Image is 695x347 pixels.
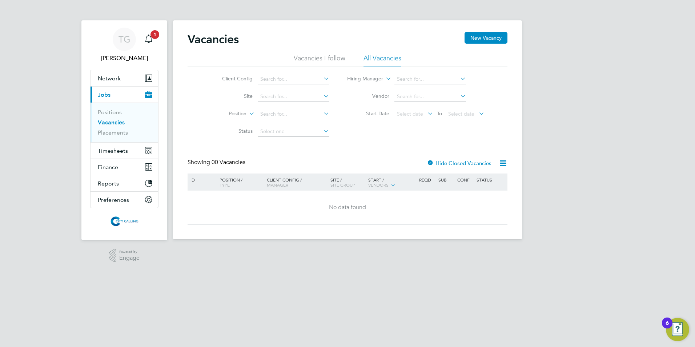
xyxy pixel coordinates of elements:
input: Select one [258,127,329,137]
div: Position / [214,173,265,191]
span: To [435,109,444,118]
div: Jobs [91,103,158,142]
img: citycalling-logo-retina.png [109,215,140,227]
button: Open Resource Center, 6 new notifications [666,318,689,341]
label: Hiring Manager [341,75,383,83]
input: Search for... [394,74,466,84]
button: Network [91,70,158,86]
input: Search for... [258,92,329,102]
a: Powered byEngage [109,249,140,263]
span: Jobs [98,91,111,98]
div: 6 [666,323,669,332]
div: No data found [189,204,506,211]
button: Preferences [91,192,158,208]
a: Vacancies [98,119,125,126]
button: Finance [91,159,158,175]
span: Preferences [98,196,129,203]
button: Reports [91,175,158,191]
span: Vendors [368,182,389,188]
button: New Vacancy [465,32,507,44]
span: Manager [267,182,288,188]
span: 00 Vacancies [212,159,245,166]
div: Status [475,173,506,186]
input: Search for... [258,109,329,119]
nav: Main navigation [81,20,167,240]
label: Vendor [347,93,389,99]
input: Search for... [394,92,466,102]
button: Timesheets [91,143,158,159]
span: Site Group [330,182,355,188]
div: Reqd [417,173,436,186]
span: Engage [119,255,140,261]
div: Conf [455,173,474,186]
label: Hide Closed Vacancies [427,160,491,167]
span: TG [118,35,130,44]
a: Positions [98,109,122,116]
label: Status [211,128,253,134]
input: Search for... [258,74,329,84]
span: Select date [448,111,474,117]
div: Client Config / [265,173,329,191]
label: Client Config [211,75,253,82]
span: Select date [397,111,423,117]
label: Site [211,93,253,99]
span: Powered by [119,249,140,255]
label: Position [205,110,246,117]
div: Site / [329,173,367,191]
label: Start Date [347,110,389,117]
button: Jobs [91,87,158,103]
a: TG[PERSON_NAME] [90,28,158,63]
span: Toby Gibbs [90,54,158,63]
div: Showing [188,159,247,166]
a: 1 [141,28,156,51]
div: Sub [437,173,455,186]
h2: Vacancies [188,32,239,47]
div: ID [189,173,214,186]
span: Timesheets [98,147,128,154]
span: Network [98,75,121,82]
span: 1 [150,30,159,39]
li: All Vacancies [363,54,401,67]
a: Placements [98,129,128,136]
span: Reports [98,180,119,187]
span: Finance [98,164,118,171]
a: Go to home page [90,215,158,227]
span: Type [220,182,230,188]
li: Vacancies I follow [294,54,345,67]
div: Start / [366,173,417,192]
